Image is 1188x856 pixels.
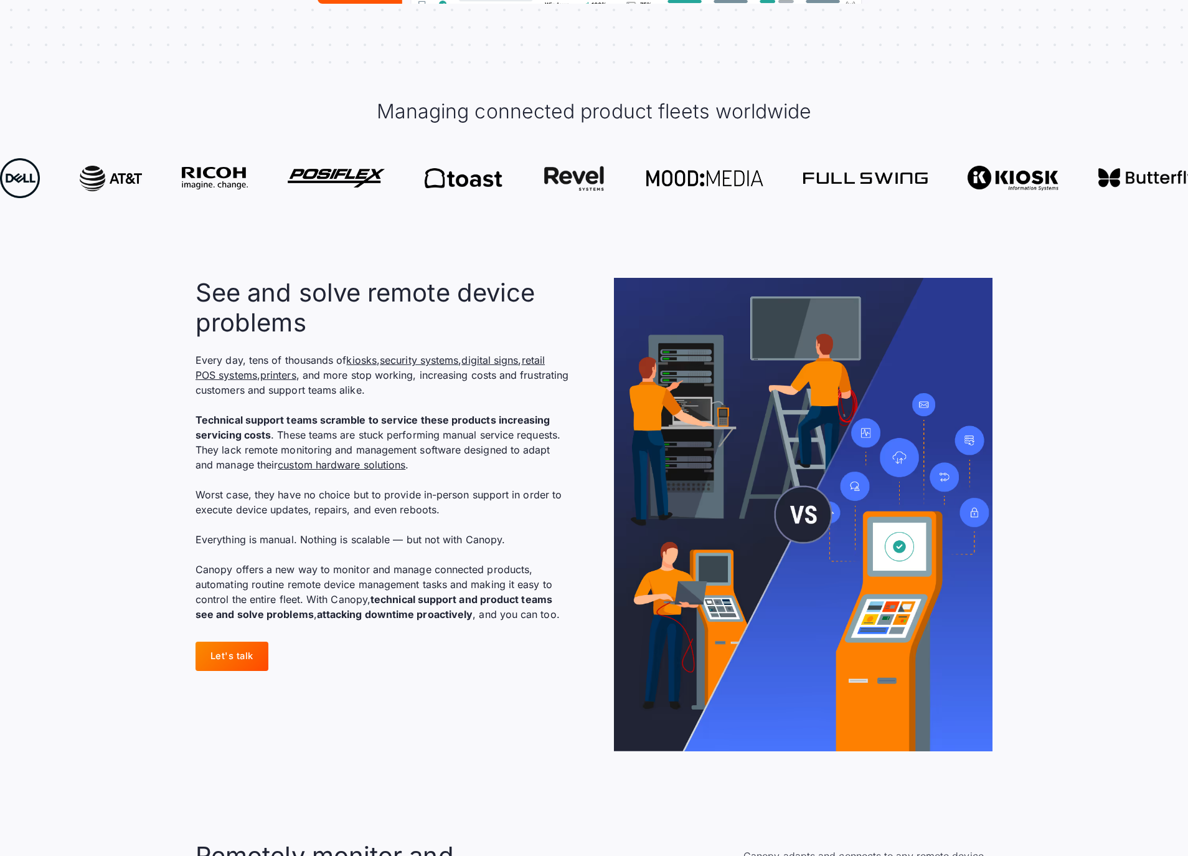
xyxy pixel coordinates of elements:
[196,593,552,621] strong: technical support and product teams see and solve problems
[196,414,550,441] strong: Technical support teams scramble to service these products increasing servicing costs
[394,168,471,188] img: Canopy works with Toast
[615,170,733,186] img: Canopy works with Mood Media
[346,354,376,366] a: kiosks
[196,642,268,671] a: Let's talk
[278,459,405,471] a: custom hardware solutions
[773,173,897,183] img: Canopy works with Full Swing
[511,166,575,191] img: Canopy works with Revel Systems
[380,354,458,366] a: security systems
[257,169,354,187] img: Canopy works with Posiflex
[317,608,473,621] strong: attacking downtime proactively
[151,167,217,190] img: Ricoh electronics and products uses Canopy
[260,369,296,381] a: printers
[196,278,569,338] h2: See and solve remote device problems
[377,98,811,125] h2: Managing connected product fleets worldwide
[937,166,1027,191] img: Canopy works with Kiosk Information Systems
[49,166,111,191] img: Canopy works with AT&T
[461,354,518,366] a: digital signs
[196,353,569,622] p: Every day, tens of thousands of , , , , , and more stop working, increasing costs and frustrating...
